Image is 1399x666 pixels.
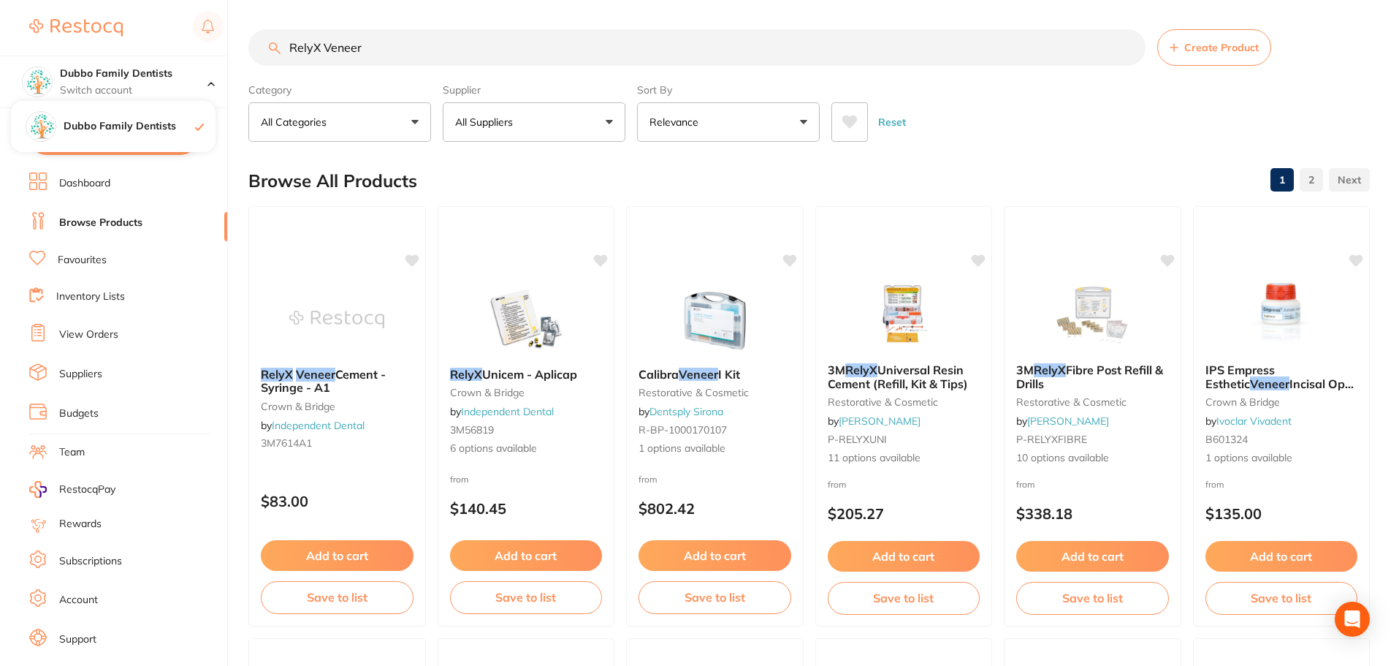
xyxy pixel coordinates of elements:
[1016,479,1035,490] span: from
[1016,582,1169,614] button: Save to list
[261,367,386,395] span: Cement - Syringe - A1
[60,67,207,81] h4: Dubbo Family Dentists
[261,115,332,129] p: All Categories
[1205,451,1358,466] span: 1 options available
[1016,451,1169,466] span: 10 options available
[1205,582,1358,614] button: Save to list
[29,481,47,498] img: RestocqPay
[649,115,704,129] p: Relevance
[1045,279,1140,352] img: 3M RelyX Fibre Post Refill & Drills
[1234,279,1329,352] img: IPS Empress Esthetic Veneer Incisal Opal 20g
[60,83,207,98] p: Switch account
[638,474,657,485] span: from
[261,540,413,571] button: Add to cart
[261,581,413,613] button: Save to list
[1034,363,1066,377] em: RelyX
[1205,376,1355,404] span: Incisal Opal 20g
[289,283,384,356] img: RelyX Veneer Cement - Syringe - A1
[450,387,603,398] small: crown & bridge
[23,67,52,97] img: Dubbo Family Dentists
[450,423,494,436] span: 3M56819
[1205,363,1275,390] span: IPS Empress Esthetic
[482,367,577,382] span: Unicem - Aplicap
[679,367,718,382] em: Veneer
[59,632,96,647] a: Support
[56,290,125,304] a: Inventory Lists
[29,481,115,498] a: RestocqPay
[450,581,603,613] button: Save to list
[59,328,118,342] a: View Orders
[874,102,910,142] button: Reset
[828,451,980,466] span: 11 options available
[450,500,603,517] p: $140.45
[828,582,980,614] button: Save to list
[845,363,877,377] em: RelyX
[261,367,293,382] em: RelyX
[59,593,98,608] a: Account
[1205,363,1358,390] b: IPS Empress Esthetic Veneer Incisal Opal 20g
[718,367,740,382] span: I Kit
[450,368,603,381] b: RelyX Unicem - Aplicap
[856,279,951,352] img: 3M RelyX Universal Resin Cement (Refill, Kit & Tips)
[638,368,791,381] b: Calibra Veneer I Kit
[1300,165,1323,194] a: 2
[59,406,99,421] a: Budgets
[828,363,845,377] span: 3M
[1016,415,1109,428] span: by
[638,540,791,571] button: Add to cart
[839,415,920,428] a: [PERSON_NAME]
[59,517,102,531] a: Rewards
[450,474,469,485] span: from
[261,419,365,432] span: by
[59,367,102,382] a: Suppliers
[261,368,413,395] b: RelyX Veneer Cement - Syringe - A1
[59,483,115,497] span: RestocqPay
[59,554,122,569] a: Subscriptions
[638,367,679,382] span: Calibra
[26,112,56,141] img: Dubbo Family Dentists
[828,363,980,390] b: 3M RelyX Universal Resin Cement (Refill, Kit & Tips)
[450,405,554,418] span: by
[455,115,519,129] p: All Suppliers
[1016,541,1169,572] button: Add to cart
[828,479,847,490] span: from
[828,541,980,572] button: Add to cart
[1016,363,1034,377] span: 3M
[59,176,110,191] a: Dashboard
[667,283,762,356] img: Calibra Veneer I Kit
[828,433,887,446] span: P-RELYXUNI
[248,171,417,192] h2: Browse All Products
[248,29,1145,66] input: Search Products
[1016,363,1163,390] span: Fibre Post Refill & Drills
[1016,363,1169,390] b: 3M RelyX Fibre Post Refill & Drills
[450,367,482,382] em: RelyX
[59,445,85,460] a: Team
[1270,165,1294,194] a: 1
[1205,479,1224,490] span: from
[64,119,195,134] h4: Dubbo Family Dentists
[1157,29,1271,66] button: Create Product
[479,283,573,356] img: RelyX Unicem - Aplicap
[59,216,142,230] a: Browse Products
[1216,415,1292,428] a: Ivoclar Vivadent
[1205,396,1358,408] small: crown & bridge
[1205,433,1248,446] span: B601324
[272,419,365,432] a: Independent Dental
[1205,415,1292,428] span: by
[1205,541,1358,572] button: Add to cart
[461,405,554,418] a: Independent Dental
[1205,505,1358,522] p: $135.00
[248,83,431,97] label: Category
[450,442,603,456] span: 6 options available
[638,500,791,517] p: $802.42
[450,540,603,571] button: Add to cart
[638,423,727,436] span: R-BP-1000170107
[638,581,791,613] button: Save to list
[638,387,791,398] small: restorative & cosmetic
[1335,602,1370,637] div: Open Intercom Messenger
[828,415,920,428] span: by
[638,405,723,418] span: by
[443,102,625,142] button: All Suppliers
[248,102,431,142] button: All Categories
[443,83,625,97] label: Supplier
